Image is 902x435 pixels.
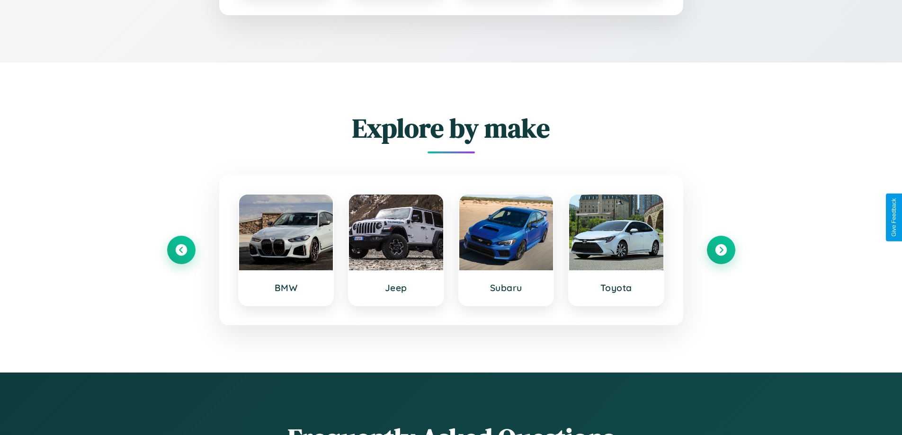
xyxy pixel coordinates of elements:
[167,110,735,146] h2: Explore by make
[469,282,544,293] h3: Subaru
[358,282,434,293] h3: Jeep
[249,282,324,293] h3: BMW
[579,282,654,293] h3: Toyota
[891,198,897,237] div: Give Feedback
